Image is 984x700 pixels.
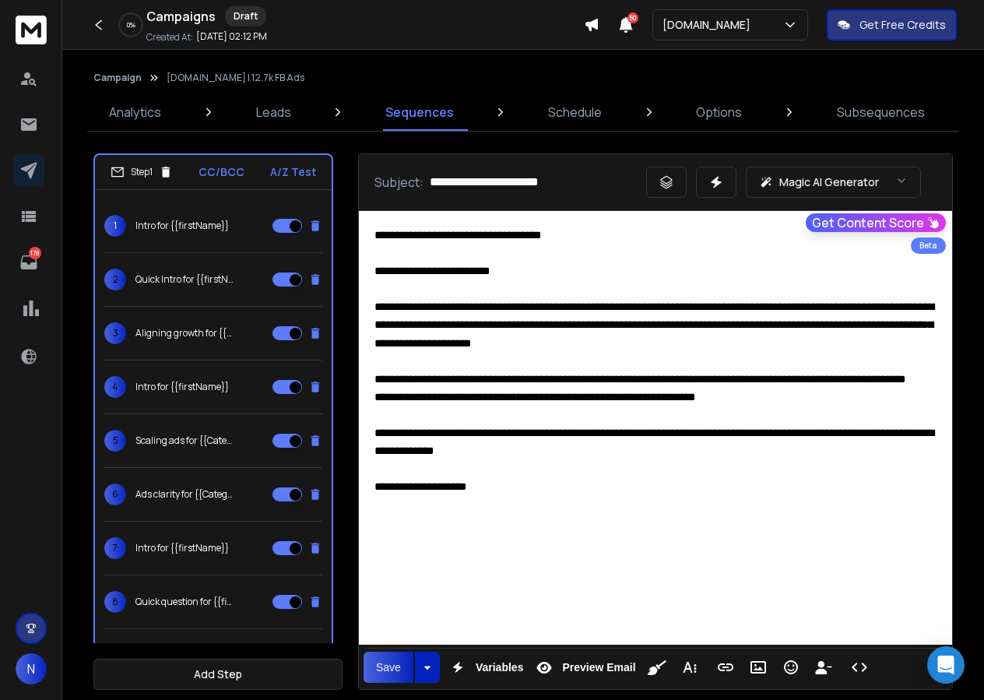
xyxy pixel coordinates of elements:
[779,174,879,190] p: Magic AI Generator
[135,273,235,286] p: Quick Intro for {{firstName}}
[104,430,126,452] span: 5
[859,17,946,33] p: Get Free Credits
[104,484,126,505] span: 6
[135,488,235,501] p: Ads clarity for {{Category}}
[529,652,638,683] button: Preview Email
[374,173,423,192] p: Subject:
[743,652,773,683] button: Insert Image (⌘P)
[911,237,946,254] div: Beta
[135,434,235,447] p: Scaling ads for {{Category}}
[539,93,611,131] a: Schedule
[711,652,740,683] button: Insert Link (⌘K)
[29,247,41,259] p: 178
[104,215,126,237] span: 1
[199,164,244,180] p: CC/BCC
[167,72,304,84] p: [DOMAIN_NAME] | 12.7k FB Ads
[100,93,170,131] a: Analytics
[109,103,161,121] p: Analytics
[104,322,126,344] span: 3
[642,652,672,683] button: Clean HTML
[16,653,47,684] button: N
[776,652,806,683] button: Emoticons
[146,31,193,44] p: Created At:
[548,103,602,121] p: Schedule
[675,652,705,683] button: More Text
[104,376,126,398] span: 4
[385,103,454,121] p: Sequences
[559,661,638,674] span: Preview Email
[135,381,229,393] p: Intro for {{firstName}}
[662,17,757,33] p: [DOMAIN_NAME]
[270,164,316,180] p: A/Z Test
[376,93,463,131] a: Sequences
[111,165,173,179] div: Step 1
[127,20,135,30] p: 0 %
[927,646,965,684] div: Open Intercom Messenger
[806,213,946,232] button: Get Content Score
[827,9,957,40] button: Get Free Credits
[104,269,126,290] span: 2
[837,103,925,121] p: Subsequences
[135,542,229,554] p: Intro for {{firstName}}
[696,103,742,121] p: Options
[256,103,291,121] p: Leads
[225,6,266,26] div: Draft
[135,327,235,339] p: Aligning growth for {{Category}}
[687,93,751,131] a: Options
[828,93,934,131] a: Subsequences
[364,652,413,683] button: Save
[196,30,267,43] p: [DATE] 02:12 PM
[627,12,638,23] span: 50
[443,652,527,683] button: Variables
[746,167,921,198] button: Magic AI Generator
[104,537,126,559] span: 7
[135,596,235,608] p: Quick question for {{firstName}}
[93,659,343,690] button: Add Step
[146,7,216,26] h1: Campaigns
[135,220,229,232] p: Intro for {{firstName}}
[247,93,300,131] a: Leads
[13,247,44,278] a: 178
[809,652,838,683] button: Insert Unsubscribe Link
[845,652,874,683] button: Code View
[473,661,527,674] span: Variables
[93,72,142,84] button: Campaign
[104,591,126,613] span: 8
